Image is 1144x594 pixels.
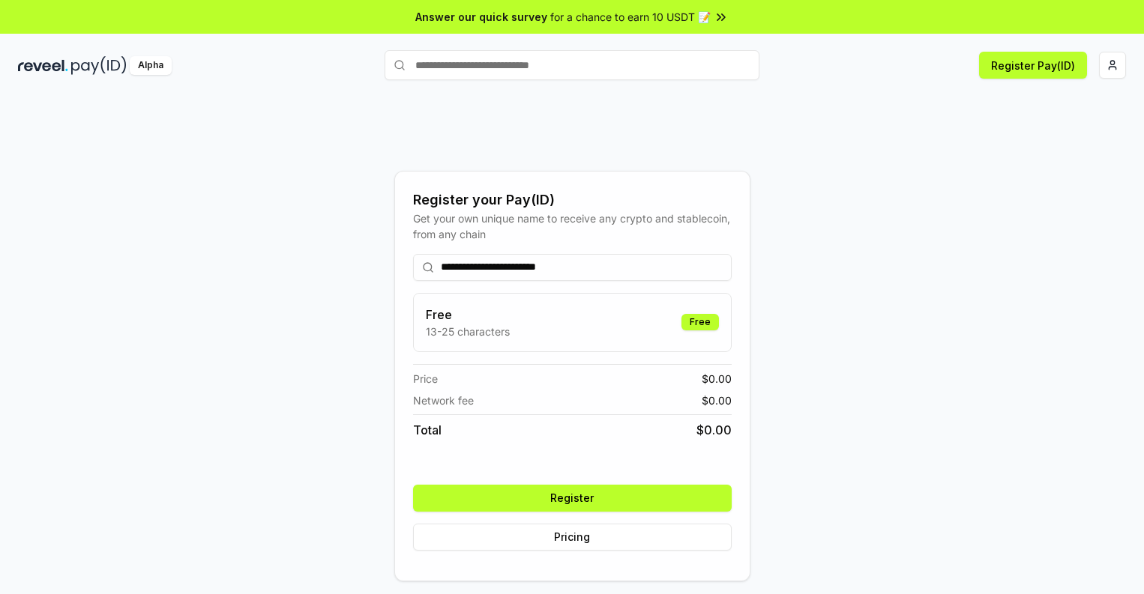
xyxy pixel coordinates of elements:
[550,9,711,25] span: for a chance to earn 10 USDT 📝
[413,371,438,387] span: Price
[413,210,732,242] div: Get your own unique name to receive any crypto and stablecoin, from any chain
[702,393,732,408] span: $ 0.00
[979,52,1087,79] button: Register Pay(ID)
[130,56,172,75] div: Alpha
[426,306,510,324] h3: Free
[71,56,127,75] img: pay_id
[426,324,510,339] p: 13-25 characters
[415,9,547,25] span: Answer our quick survey
[702,371,732,387] span: $ 0.00
[413,524,732,551] button: Pricing
[18,56,68,75] img: reveel_dark
[696,421,732,439] span: $ 0.00
[681,314,719,330] div: Free
[413,393,474,408] span: Network fee
[413,190,732,210] div: Register your Pay(ID)
[413,421,442,439] span: Total
[413,485,732,512] button: Register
